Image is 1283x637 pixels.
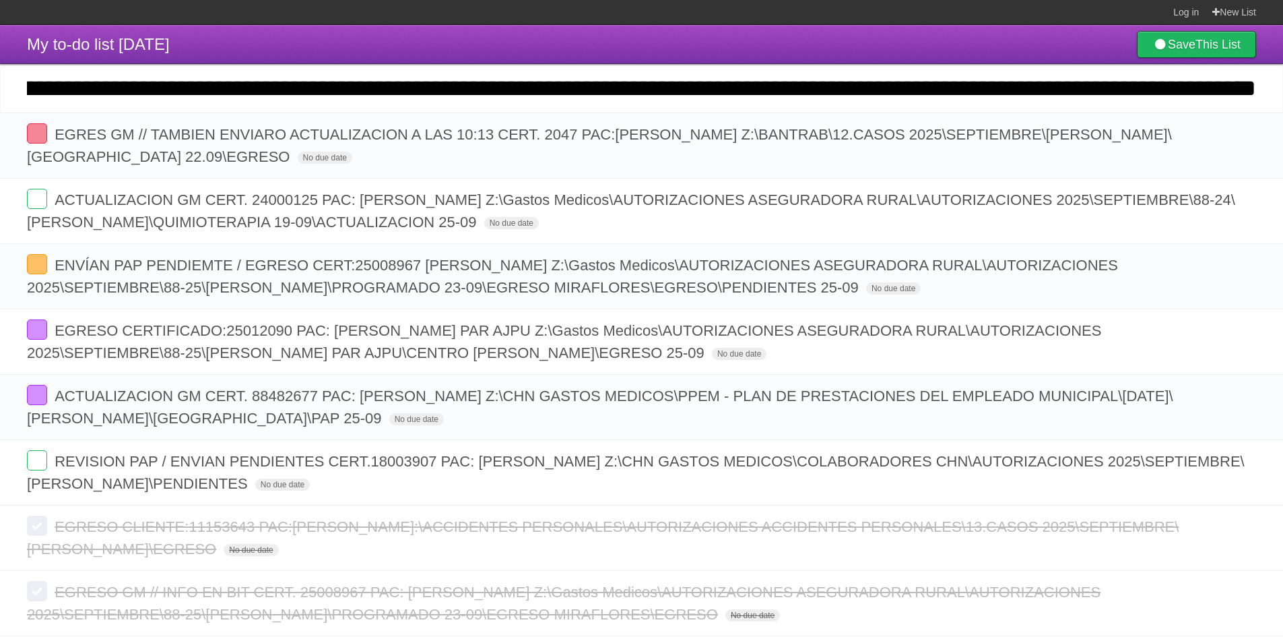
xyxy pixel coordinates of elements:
span: ENVÍAN PAP PENDIEMTE / EGRESO CERT:25008967 [PERSON_NAME] Z:\Gastos Medicos\AUTORIZACIONES ASEGUR... [27,257,1118,296]
span: No due date [712,348,766,360]
span: No due date [255,479,310,491]
span: EGRESO CLIENTE:11153643 PAC:[PERSON_NAME]:\ACCIDENTES PERSONALES\AUTORIZACIONES ACCIDENTES PERSON... [27,518,1179,557]
label: Done [27,189,47,209]
span: No due date [725,609,780,621]
span: My to-do list [DATE] [27,35,170,53]
span: No due date [224,544,278,556]
label: Done [27,581,47,601]
span: No due date [484,217,539,229]
span: No due date [298,152,352,164]
span: No due date [389,413,444,425]
span: EGRESO GM // INFO EN BIT CERT. 25008967 PAC: [PERSON_NAME] Z:\Gastos Medicos\AUTORIZACIONES ASEGU... [27,584,1100,623]
label: Done [27,516,47,536]
span: REVISION PAP / ENVIAN PENDIENTES CERT.18003907 PAC: [PERSON_NAME] Z:\CHN GASTOS MEDICOS\COLABORAD... [27,453,1245,492]
span: No due date [866,282,921,295]
label: Done [27,385,47,405]
label: Done [27,123,47,144]
span: EGRES GM // TAMBIEN ENVIARO ACTUALIZACION A LAS 10:13 CERT. 2047 PAC:[PERSON_NAME] Z:\BANTRAB\12.... [27,126,1172,165]
label: Done [27,254,47,274]
span: ACTUALIZACION GM CERT. 88482677 PAC: [PERSON_NAME] Z:\CHN GASTOS MEDICOS\PPEM - PLAN DE PRESTACIO... [27,388,1173,427]
label: Done [27,320,47,340]
label: Done [27,450,47,471]
span: ACTUALIZACION GM CERT. 24000125 PAC: [PERSON_NAME] Z:\Gastos Medicos\AUTORIZACIONES ASEGURADORA R... [27,191,1235,231]
a: SaveThis List [1137,31,1256,58]
b: This List [1195,38,1241,51]
span: EGRESO CERTIFICADO:25012090 PAC: [PERSON_NAME] PAR AJPU Z:\Gastos Medicos\AUTORIZACIONES ASEGURAD... [27,322,1101,361]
